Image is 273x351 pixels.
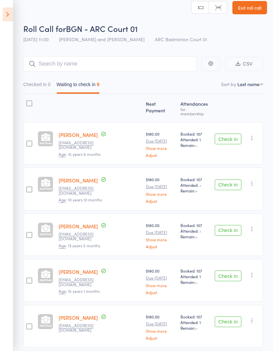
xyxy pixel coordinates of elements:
div: Next Payment [143,97,177,119]
a: Show more [146,146,175,151]
span: [DATE] 11:00 [23,36,49,43]
a: [PERSON_NAME] [59,177,98,184]
span: Roll Call for [23,23,66,34]
span: Booked: 107 [180,268,209,274]
span: - [195,280,197,285]
span: BGN - ARC Court 01 [66,23,138,34]
button: Waiting to check in9 [57,79,100,94]
div: Last name [237,81,260,88]
span: - [195,143,197,148]
button: Check in [215,134,241,145]
span: Attended: 1 [180,137,209,143]
span: : 15 years 6 months [59,152,101,158]
button: CSV [225,57,263,71]
a: [PERSON_NAME] [59,314,98,321]
small: Due [DATE] [146,322,175,326]
a: [PERSON_NAME] [59,132,98,139]
a: [PERSON_NAME] [59,223,98,230]
a: Adjust [146,199,175,203]
button: Check in [215,317,241,327]
span: [PERSON_NAME] and [PERSON_NAME] [59,36,144,43]
label: Sort by [221,81,236,88]
small: g.pramod.kumar@gmail.com [59,278,102,287]
span: - [195,188,197,194]
span: Attended: 1 [180,274,209,280]
button: Check in [215,225,241,236]
div: $180.00 [146,223,175,249]
span: Booked: 107 [180,131,209,137]
a: Show more [146,284,175,288]
small: Sravankgolla@gmail.com [59,323,102,333]
div: for membership [180,107,209,116]
a: Show more [146,238,175,242]
a: Adjust [146,153,175,158]
small: Due [DATE] [146,184,175,189]
a: [PERSON_NAME] [59,269,98,276]
button: Checked in0 [23,79,51,94]
span: - [195,234,197,240]
span: Booked: 107 [180,223,209,228]
a: Adjust [146,291,175,295]
span: Attended: - [180,228,209,234]
div: 9 [97,82,100,87]
input: Search by name [23,57,196,72]
div: $180.00 [146,268,175,294]
small: Due [DATE] [146,276,175,281]
span: Remain: [180,325,209,331]
div: $180.00 [146,314,175,340]
div: $180.00 [146,131,175,158]
a: Adjust [146,336,175,340]
small: bdesai0505@gmail.com [59,232,102,242]
span: ARC Badminton Court 01 [155,36,207,43]
a: Show more [146,192,175,196]
span: - [195,325,197,331]
span: Remain: [180,280,209,285]
span: Attended: 1 [180,320,209,325]
div: $180.00 [146,177,175,203]
a: Show more [146,329,175,333]
span: : 10 years 10 months [59,197,102,203]
small: zht2080@gmail.com [59,186,102,196]
a: Adjust [146,245,175,249]
span: : 13 years 5 months [59,243,100,249]
small: vrbhangale@gmail.com [59,141,102,150]
span: Booked: 107 [180,314,209,320]
span: Remain: [180,188,209,194]
span: Remain: [180,143,209,148]
span: Attended: - [180,182,209,188]
small: Due [DATE] [146,139,175,144]
div: 0 [48,82,51,87]
small: Due [DATE] [146,230,175,235]
span: Booked: 107 [180,177,209,182]
button: Check in [215,180,241,190]
div: Atten­dances [178,97,212,119]
span: : 15 years 1 months [59,289,100,294]
a: Exit roll call [232,1,267,15]
button: Check in [215,271,241,282]
span: Remain: [180,234,209,240]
